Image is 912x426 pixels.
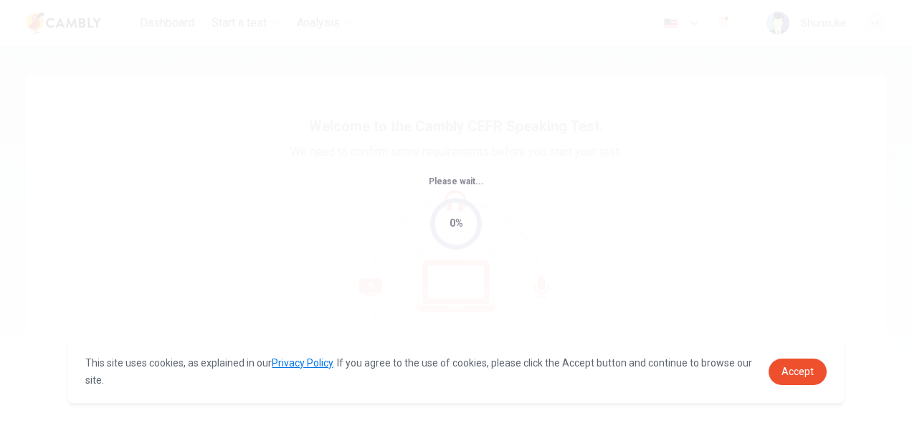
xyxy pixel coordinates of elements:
div: cookieconsent [68,340,843,403]
span: Please wait... [429,176,484,186]
div: 0% [450,215,463,232]
span: This site uses cookies, as explained in our . If you agree to the use of cookies, please click th... [85,357,752,386]
span: Accept [782,366,814,377]
a: dismiss cookie message [769,359,827,385]
a: Privacy Policy [272,357,333,369]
